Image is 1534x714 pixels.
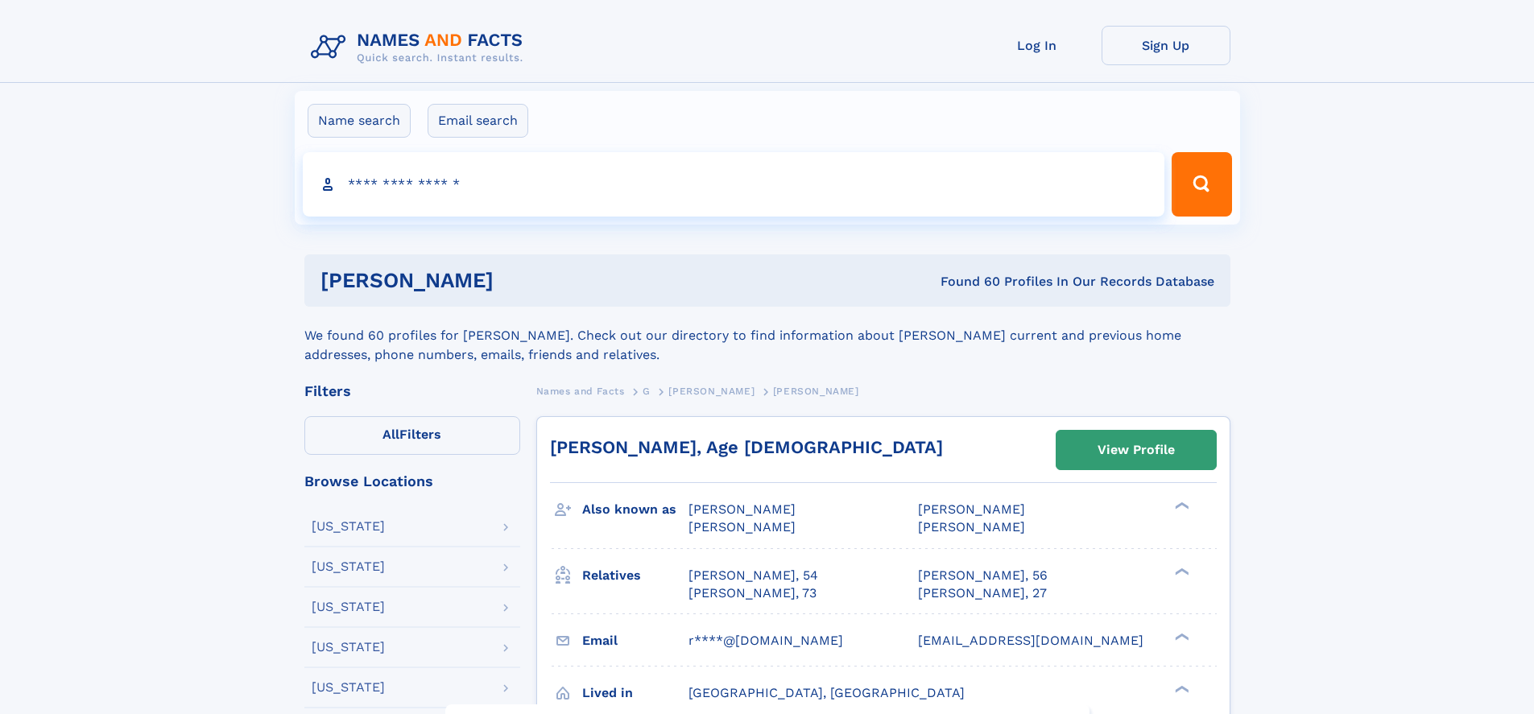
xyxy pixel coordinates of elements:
h3: Lived in [582,679,688,707]
h3: Relatives [582,562,688,589]
span: [PERSON_NAME] [918,519,1025,534]
div: ❯ [1171,683,1190,694]
input: search input [303,152,1165,217]
h1: [PERSON_NAME] [320,270,717,291]
a: [PERSON_NAME], 56 [918,567,1048,584]
span: G [643,386,651,397]
span: All [382,427,399,442]
span: [GEOGRAPHIC_DATA], [GEOGRAPHIC_DATA] [688,685,965,700]
h3: Email [582,627,688,654]
button: Search Button [1172,152,1231,217]
span: [PERSON_NAME] [773,386,859,397]
div: Found 60 Profiles In Our Records Database [717,273,1214,291]
a: G [643,381,651,401]
a: [PERSON_NAME], Age [DEMOGRAPHIC_DATA] [550,437,943,457]
span: [PERSON_NAME] [688,519,796,534]
div: ❯ [1171,631,1190,642]
div: [US_STATE] [312,560,385,573]
a: [PERSON_NAME], 73 [688,584,817,602]
label: Email search [428,104,528,138]
span: [PERSON_NAME] [688,501,796,517]
div: View Profile [1098,431,1175,468]
a: [PERSON_NAME] [668,381,755,401]
div: We found 60 profiles for [PERSON_NAME]. Check out our directory to find information about [PERSON... [304,307,1230,365]
span: [PERSON_NAME] [918,501,1025,517]
label: Name search [308,104,411,138]
div: [US_STATE] [312,681,385,694]
span: [PERSON_NAME] [668,386,755,397]
div: Browse Locations [304,474,520,489]
div: [US_STATE] [312,601,385,613]
a: [PERSON_NAME], 27 [918,584,1047,602]
div: Filters [304,384,520,398]
div: [US_STATE] [312,641,385,654]
a: Log In [973,26,1102,65]
label: Filters [304,416,520,455]
img: Logo Names and Facts [304,26,536,69]
a: Sign Up [1102,26,1230,65]
a: Names and Facts [536,381,625,401]
div: [US_STATE] [312,520,385,533]
h3: Also known as [582,496,688,523]
a: [PERSON_NAME], 54 [688,567,818,584]
a: View Profile [1056,431,1216,469]
span: [EMAIL_ADDRESS][DOMAIN_NAME] [918,633,1143,648]
div: ❯ [1171,501,1190,511]
div: ❯ [1171,566,1190,576]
